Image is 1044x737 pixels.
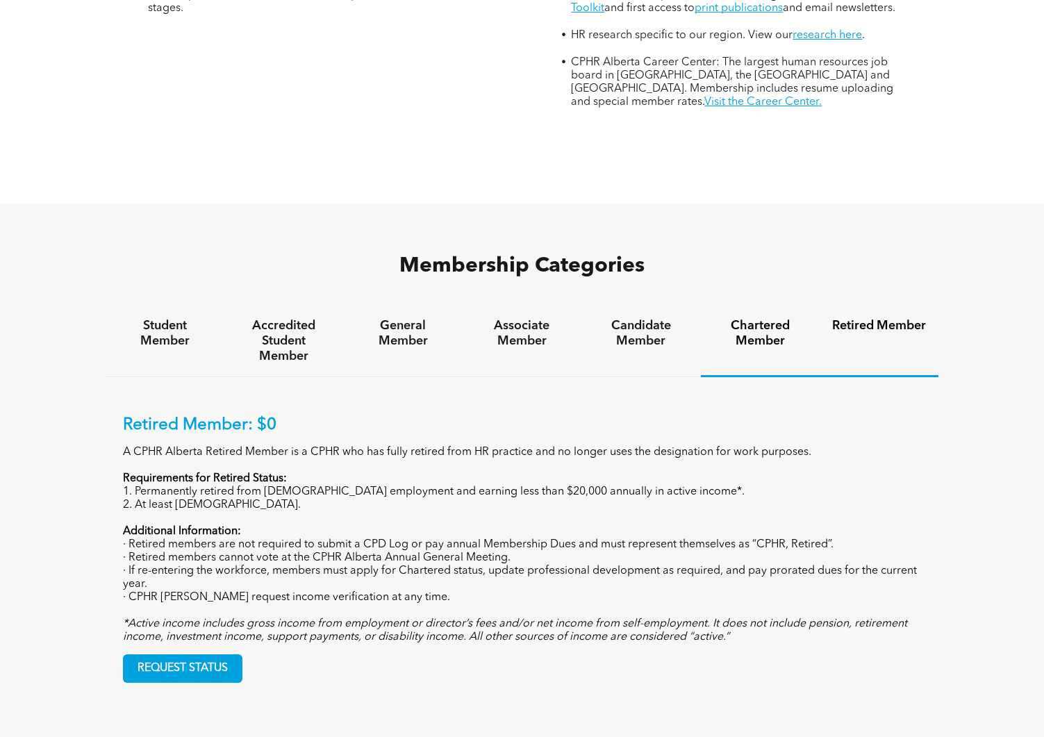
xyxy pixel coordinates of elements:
[399,256,645,276] span: Membership Categories
[237,318,331,364] h4: Accredited Student Member
[571,57,893,108] span: CPHR Alberta Career Center: The largest human resources job board in [GEOGRAPHIC_DATA], the [GEOG...
[123,446,922,459] p: A CPHR Alberta Retired Member is a CPHR who has fully retired from HR practice and no longer uses...
[123,486,922,499] p: 1. Permanently retired from [DEMOGRAPHIC_DATA] employment and earning less than $20,000 annually ...
[123,618,907,643] em: *Active income includes gross income from employment or director’s fees and/or net income from se...
[123,565,922,591] p: · If re-entering the workforce, members must apply for Chartered status, update professional deve...
[832,318,926,333] h4: Retired Member
[118,318,212,349] h4: Student Member
[123,526,241,537] strong: Additional Information:
[123,654,242,683] a: REQUEST STATUS
[123,591,922,604] p: · CPHR [PERSON_NAME] request income verification at any time.
[123,552,922,565] p: · Retired members cannot vote at the CPHR Alberta Annual General Meeting.
[123,415,922,436] p: Retired Member: $0
[571,30,793,41] span: HR research specific to our region. View our
[704,97,822,108] a: Visit the Career Center.
[123,499,922,512] p: 2. At least [DEMOGRAPHIC_DATA].
[123,473,287,484] strong: Requirements for Retired Status:
[713,318,807,349] h4: Chartered Member
[123,538,922,552] p: · Retired members are not required to submit a CPD Log or pay annual Membership Dues and must rep...
[594,318,688,349] h4: Candidate Member
[783,3,895,14] span: and email newsletters.
[793,30,862,41] a: research here
[124,655,242,682] span: REQUEST STATUS
[695,3,783,14] a: print publications
[862,30,865,41] span: .
[604,3,695,14] span: and first access to
[356,318,449,349] h4: General Member
[475,318,569,349] h4: Associate Member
